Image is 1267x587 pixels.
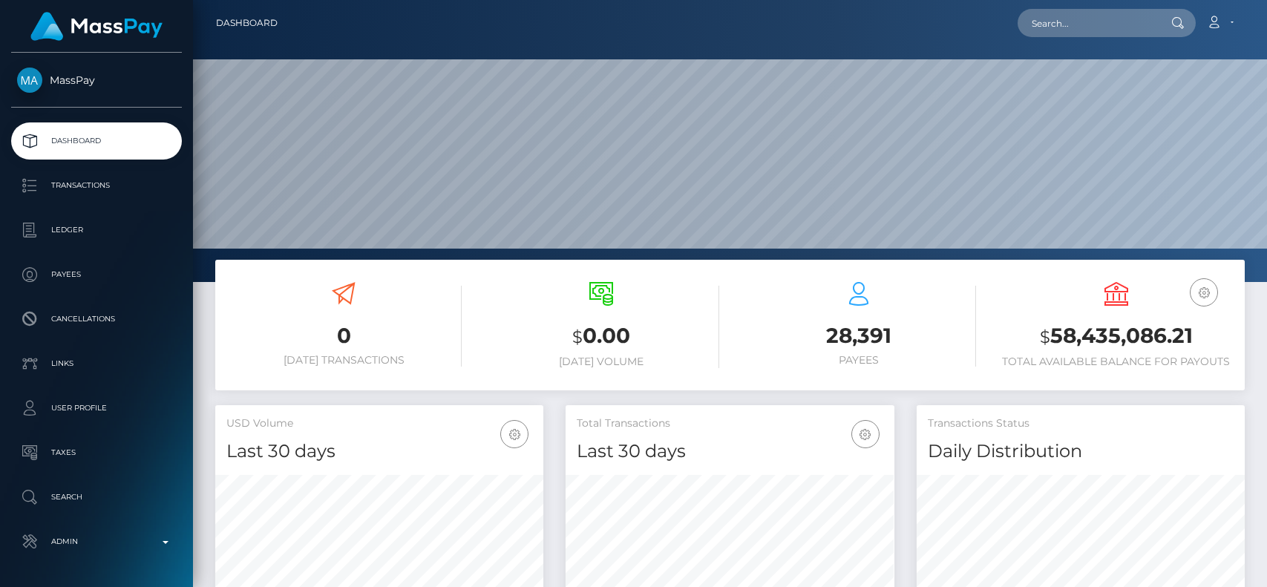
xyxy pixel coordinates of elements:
[11,301,182,338] a: Cancellations
[11,256,182,293] a: Payees
[17,263,176,286] p: Payees
[998,321,1234,352] h3: 58,435,086.21
[11,390,182,427] a: User Profile
[17,68,42,93] img: MassPay
[11,211,182,249] a: Ledger
[17,308,176,330] p: Cancellations
[216,7,278,39] a: Dashboard
[11,73,182,87] span: MassPay
[30,12,163,41] img: MassPay Logo
[17,352,176,375] p: Links
[572,327,583,347] small: $
[226,354,462,367] h6: [DATE] Transactions
[11,122,182,160] a: Dashboard
[928,416,1234,431] h5: Transactions Status
[17,397,176,419] p: User Profile
[17,219,176,241] p: Ledger
[11,434,182,471] a: Taxes
[226,439,532,465] h4: Last 30 days
[998,355,1234,368] h6: Total Available Balance for Payouts
[577,416,883,431] h5: Total Transactions
[11,479,182,516] a: Search
[741,354,977,367] h6: Payees
[484,321,719,352] h3: 0.00
[1040,327,1050,347] small: $
[11,345,182,382] a: Links
[17,130,176,152] p: Dashboard
[226,321,462,350] h3: 0
[226,416,532,431] h5: USD Volume
[17,486,176,508] p: Search
[484,355,719,368] h6: [DATE] Volume
[11,167,182,204] a: Transactions
[11,523,182,560] a: Admin
[577,439,883,465] h4: Last 30 days
[17,531,176,553] p: Admin
[17,442,176,464] p: Taxes
[741,321,977,350] h3: 28,391
[928,439,1234,465] h4: Daily Distribution
[1018,9,1157,37] input: Search...
[17,174,176,197] p: Transactions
